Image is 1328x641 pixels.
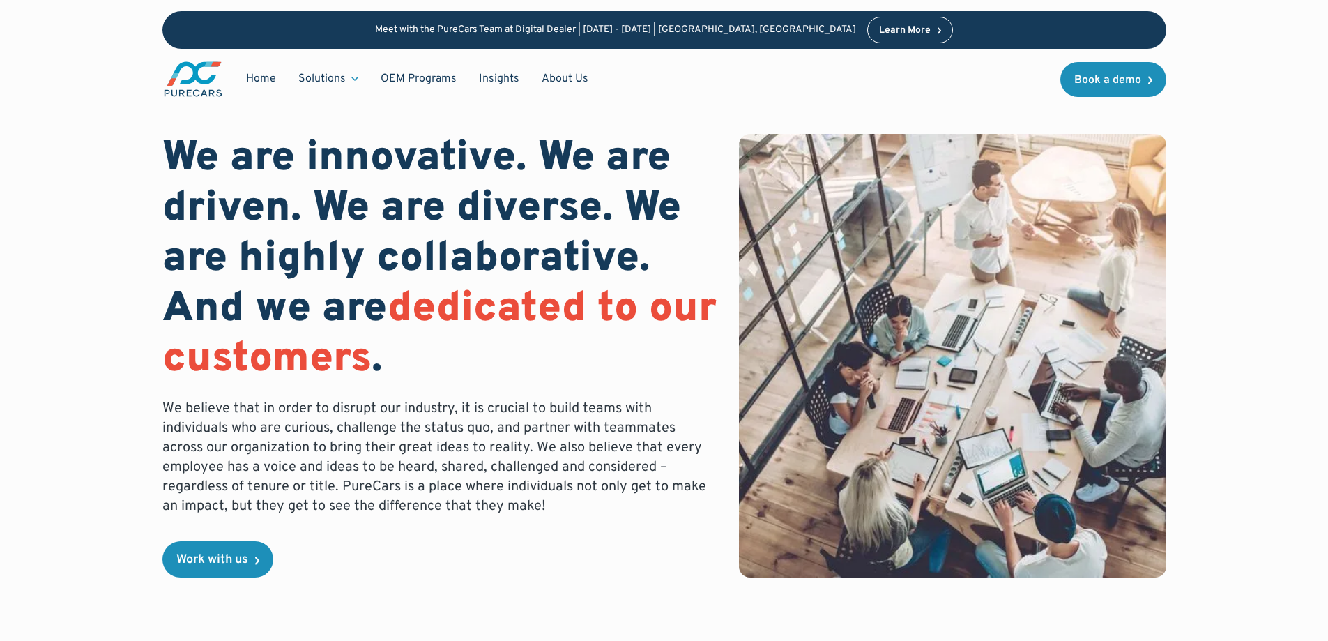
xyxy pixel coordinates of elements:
a: About Us [531,66,600,92]
div: Learn More [879,26,931,36]
a: Work with us [162,541,273,578]
img: purecars logo [162,60,224,98]
div: Solutions [298,71,346,86]
img: bird eye view of a team working together [739,134,1166,578]
a: Learn More [867,17,954,43]
div: Book a demo [1074,75,1141,86]
div: Solutions [287,66,369,92]
a: main [162,60,224,98]
a: Home [235,66,287,92]
p: We believe that in order to disrupt our industry, it is crucial to build teams with individuals w... [162,399,717,516]
p: Meet with the PureCars Team at Digital Dealer | [DATE] - [DATE] | [GEOGRAPHIC_DATA], [GEOGRAPHIC_... [375,24,856,36]
h1: We are innovative. We are driven. We are diverse. We are highly collaborative. And we are . [162,134,717,385]
div: Work with us [176,554,248,566]
a: Insights [468,66,531,92]
a: OEM Programs [369,66,468,92]
a: Book a demo [1060,62,1166,97]
span: dedicated to our customers [162,283,717,386]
